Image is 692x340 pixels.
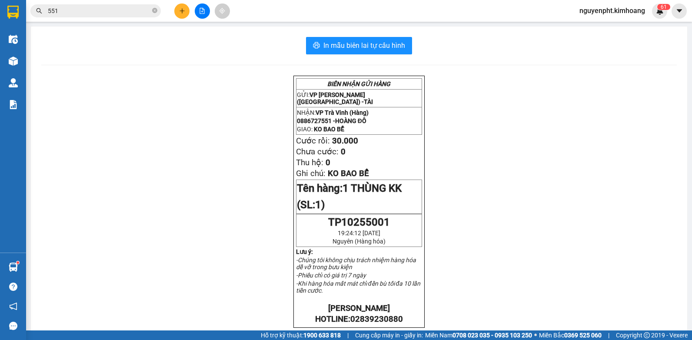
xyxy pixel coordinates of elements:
[364,98,373,105] span: TÀI
[333,238,386,245] span: Nguyên (Hàng hóa)
[664,4,667,10] span: 1
[215,3,230,19] button: aim
[296,147,339,157] span: Chưa cước:
[48,6,150,16] input: Tìm tên, số ĐT hoặc mã đơn
[315,314,403,324] strong: HOTLINE:
[328,216,390,228] span: TP10255001
[297,117,366,124] span: 0886727551 -
[350,314,403,324] span: 02839230880
[195,3,210,19] button: file-add
[9,283,17,291] span: question-circle
[335,117,366,124] span: HOÀNG ĐÔ
[539,330,602,340] span: Miền Bắc
[296,272,366,279] em: -Phiếu chỉ có giá trị 7 ngày
[657,4,670,10] sup: 61
[672,3,687,19] button: caret-down
[17,261,19,264] sup: 1
[261,330,341,340] span: Hỗ trợ kỹ thuật:
[296,248,313,255] strong: Lưu ý:
[452,332,532,339] strong: 0708 023 035 - 0935 103 250
[296,136,330,146] span: Cước rồi:
[608,330,609,340] span: |
[328,169,369,178] span: KO BAO BỂ
[7,6,19,19] img: logo-vxr
[572,5,652,16] span: nguyenpht.kimhoang
[297,126,344,133] span: GIAO:
[9,263,18,272] img: warehouse-icon
[323,40,405,51] span: In mẫu biên lai tự cấu hình
[297,91,421,105] p: GỬI:
[534,333,537,337] span: ⚪️
[9,322,17,330] span: message
[564,332,602,339] strong: 0369 525 060
[9,35,18,44] img: warehouse-icon
[152,8,157,13] span: close-circle
[36,8,42,14] span: search
[9,78,18,87] img: warehouse-icon
[341,147,346,157] span: 0
[179,8,185,14] span: plus
[656,7,664,15] img: icon-new-feature
[219,8,225,14] span: aim
[347,330,349,340] span: |
[328,303,390,313] strong: [PERSON_NAME]
[297,109,421,116] p: NHẬN:
[296,169,326,178] span: Ghi chú:
[326,158,330,167] span: 0
[297,182,402,211] span: 1 THÙNG KK (SL:
[296,257,416,270] em: -Chúng tôi không chịu trách nhiệm hàng hóa dễ vỡ trong bưu kiện
[9,100,18,109] img: solution-icon
[644,332,650,338] span: copyright
[152,7,157,15] span: close-circle
[9,57,18,66] img: warehouse-icon
[296,280,421,294] em: -Khi hàng hóa mất mát chỉ đền bù tối đa 10 lần tiền cước.
[9,302,17,310] span: notification
[315,199,325,211] span: 1)
[355,330,423,340] span: Cung cấp máy in - giấy in:
[425,330,532,340] span: Miền Nam
[296,158,323,167] span: Thu hộ:
[297,91,373,105] span: VP [PERSON_NAME] ([GEOGRAPHIC_DATA]) -
[297,182,402,211] span: Tên hàng:
[327,80,390,87] strong: BIÊN NHẬN GỬI HÀNG
[199,8,205,14] span: file-add
[316,109,369,116] span: VP Trà Vinh (Hàng)
[303,332,341,339] strong: 1900 633 818
[306,37,412,54] button: printerIn mẫu biên lai tự cấu hình
[332,136,358,146] span: 30.000
[338,230,380,237] span: 19:24:12 [DATE]
[661,4,664,10] span: 6
[675,7,683,15] span: caret-down
[174,3,190,19] button: plus
[314,126,344,133] span: KO BAO BỂ
[313,42,320,50] span: printer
